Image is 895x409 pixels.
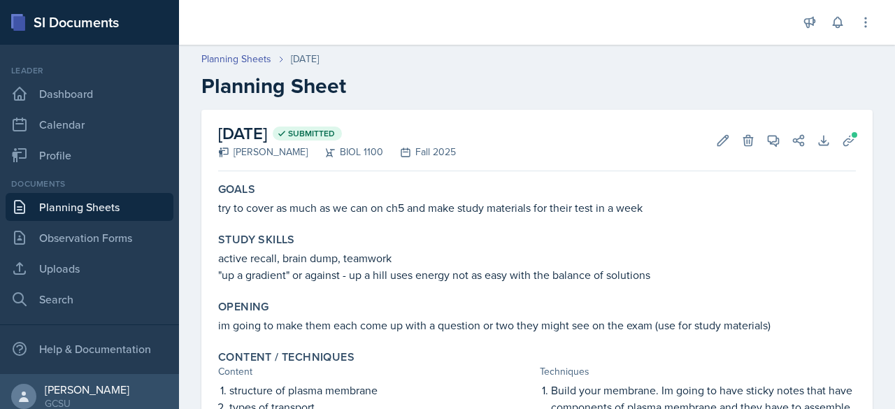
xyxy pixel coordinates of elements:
[218,350,355,364] label: Content / Techniques
[218,250,856,266] p: active recall, brain dump, teamwork
[6,80,173,108] a: Dashboard
[540,364,856,379] div: Techniques
[201,73,873,99] h2: Planning Sheet
[288,128,335,139] span: Submitted
[6,335,173,363] div: Help & Documentation
[218,364,534,379] div: Content
[6,254,173,282] a: Uploads
[291,52,319,66] div: [DATE]
[6,141,173,169] a: Profile
[6,224,173,252] a: Observation Forms
[6,193,173,221] a: Planning Sheets
[218,145,308,159] div: [PERSON_NAME]
[201,52,271,66] a: Planning Sheets
[6,64,173,77] div: Leader
[218,233,295,247] label: Study Skills
[218,121,456,146] h2: [DATE]
[218,199,856,216] p: try to cover as much as we can on ch5 and make study materials for their test in a week
[383,145,456,159] div: Fall 2025
[218,317,856,333] p: im going to make them each come up with a question or two they might see on the exam (use for stu...
[6,285,173,313] a: Search
[229,382,534,399] p: structure of plasma membrane
[218,300,269,314] label: Opening
[45,382,129,396] div: [PERSON_NAME]
[6,110,173,138] a: Calendar
[218,182,255,196] label: Goals
[6,178,173,190] div: Documents
[218,266,856,283] p: "up a gradient" or against - up a hill uses energy not as easy with the balance of solutions
[308,145,383,159] div: BIOL 1100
